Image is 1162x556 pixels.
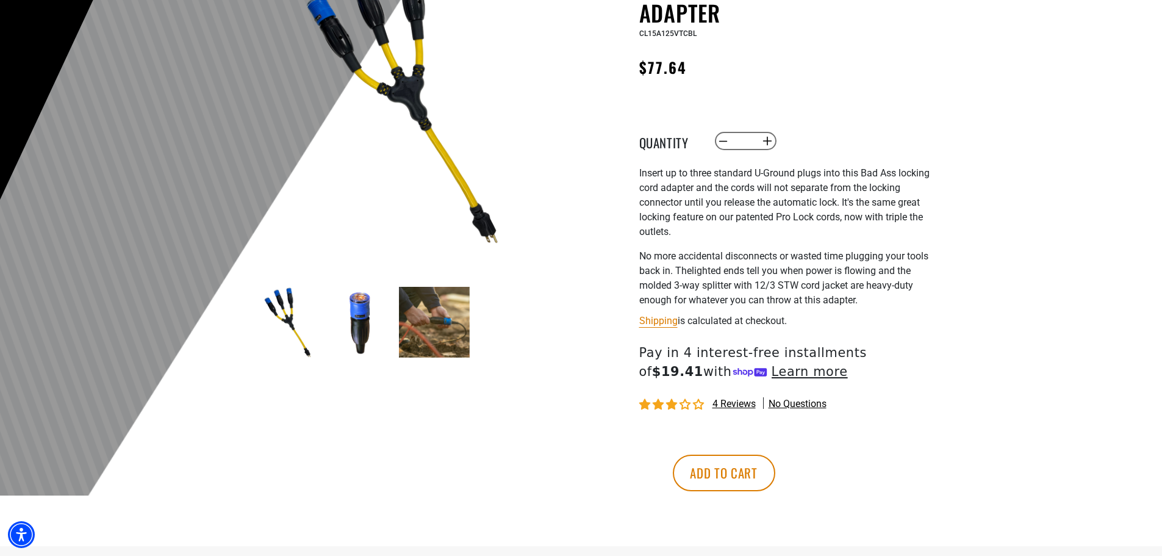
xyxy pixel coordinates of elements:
[639,167,930,237] span: nsert up to three standard U-Ground plugs into this Bad Ass locking cord adapter and the cords wi...
[639,399,706,411] span: 3.00 stars
[639,312,938,329] div: is calculated at checkout.
[639,133,700,149] label: Quantity
[639,166,938,239] p: I
[673,455,775,491] button: Add to cart
[639,315,678,327] a: Shipping
[8,521,35,548] div: Accessibility Menu
[639,29,697,38] span: CL15A125VTCBL
[639,250,928,306] span: No more accidental disconnects or wasted time plugging your tools back in. The lighted ends tell ...
[639,56,687,78] span: $77.64
[712,398,756,410] span: 4 reviews
[769,397,827,411] span: No questions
